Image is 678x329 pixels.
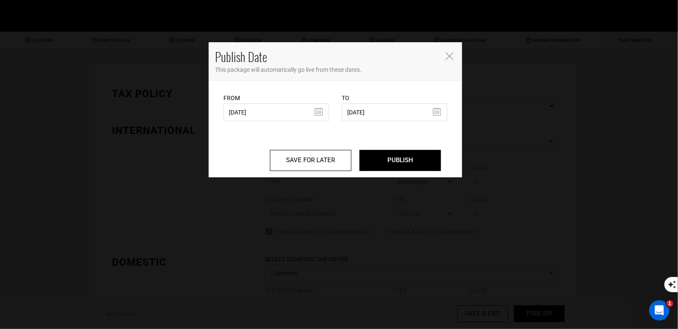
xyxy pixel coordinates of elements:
[445,51,454,60] button: Close
[342,94,349,102] label: To
[215,49,439,65] h4: Publish Date
[342,103,447,121] input: Select End Date
[270,150,351,171] input: SAVE FOR LATER
[359,150,441,171] input: PUBLISH
[223,103,329,121] input: Select From Date
[223,94,240,102] label: From
[215,65,456,74] p: This package will automatically go live from these dates.
[649,300,670,321] iframe: Intercom live chat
